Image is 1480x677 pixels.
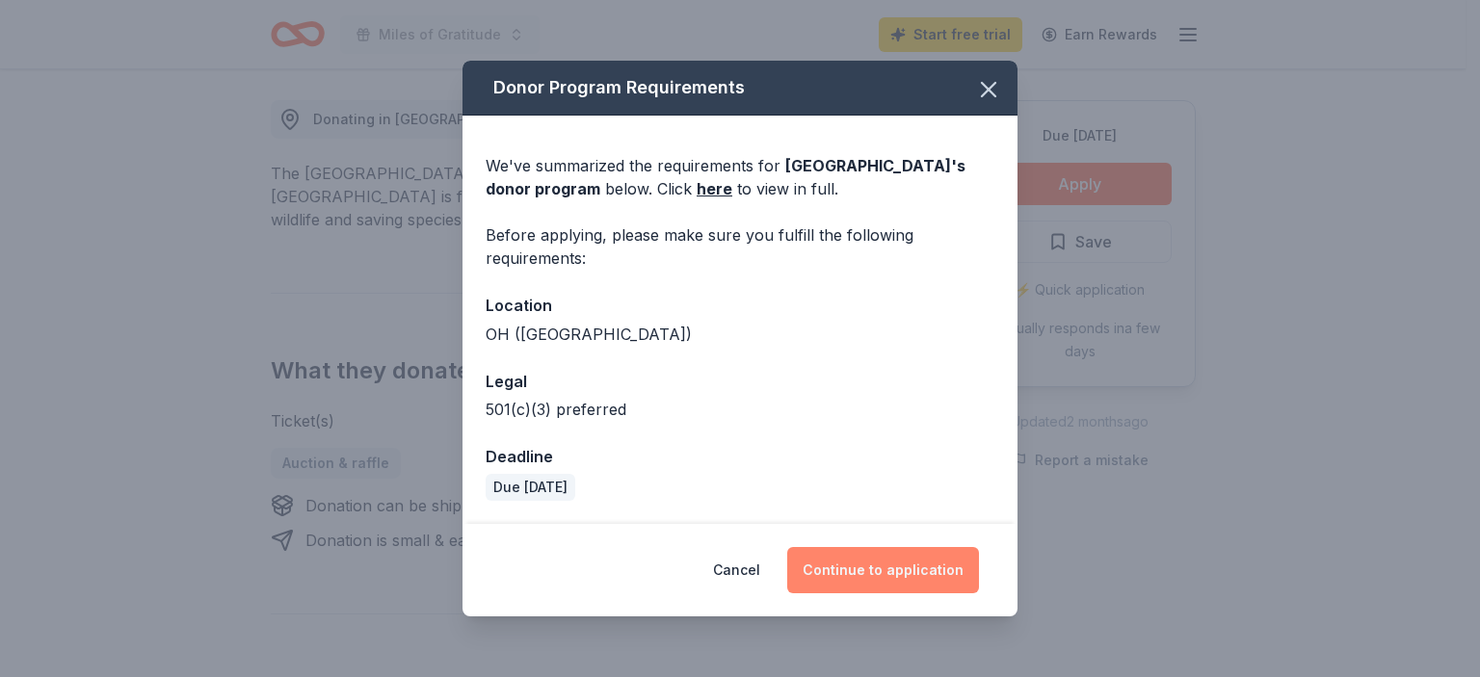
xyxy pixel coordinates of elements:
[486,323,994,346] div: OH ([GEOGRAPHIC_DATA])
[787,547,979,593] button: Continue to application
[486,293,994,318] div: Location
[713,547,760,593] button: Cancel
[486,154,994,200] div: We've summarized the requirements for below. Click to view in full.
[486,444,994,469] div: Deadline
[486,223,994,270] div: Before applying, please make sure you fulfill the following requirements:
[697,177,732,200] a: here
[462,61,1017,116] div: Donor Program Requirements
[486,369,994,394] div: Legal
[486,398,994,421] div: 501(c)(3) preferred
[486,474,575,501] div: Due [DATE]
